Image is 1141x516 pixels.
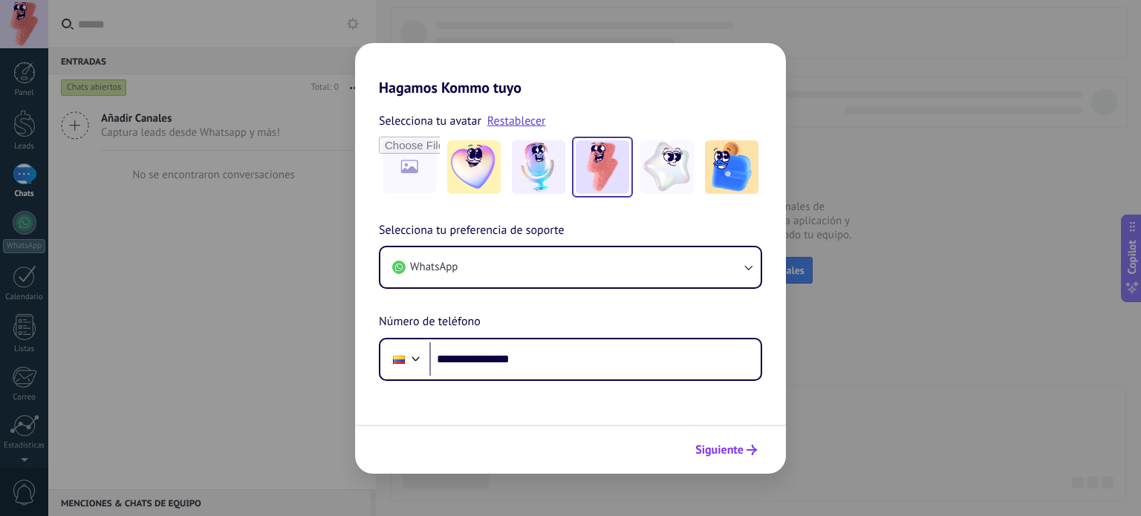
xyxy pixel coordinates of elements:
a: Restablecer [487,114,546,128]
img: -3.jpeg [576,140,629,194]
button: WhatsApp [380,247,761,287]
img: -1.jpeg [447,140,501,194]
img: -4.jpeg [640,140,694,194]
button: Siguiente [689,437,764,463]
span: Siguiente [695,445,744,455]
div: Colombia: + 57 [385,344,413,375]
h2: Hagamos Kommo tuyo [355,43,786,97]
span: WhatsApp [410,260,458,275]
span: Número de teléfono [379,313,481,332]
span: Selecciona tu preferencia de soporte [379,221,565,241]
img: -2.jpeg [512,140,565,194]
img: -5.jpeg [705,140,758,194]
span: Selecciona tu avatar [379,111,481,131]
